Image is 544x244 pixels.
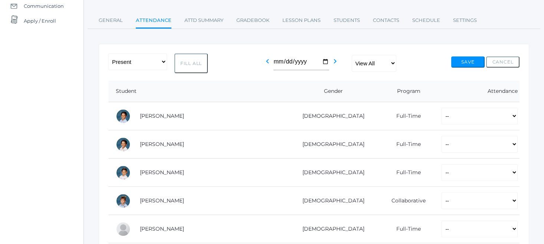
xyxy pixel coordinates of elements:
button: Fill All [174,53,208,73]
button: Save [451,56,485,68]
i: chevron_right [331,57,340,66]
td: [DEMOGRAPHIC_DATA] [284,187,377,215]
div: Dominic Abrea [116,109,131,124]
a: General [99,13,123,28]
th: Gender [284,81,377,102]
a: Gradebook [236,13,269,28]
a: Students [334,13,360,28]
span: Apply / Enroll [24,13,56,28]
td: Full-Time [377,102,434,130]
a: [PERSON_NAME] [140,197,184,204]
a: Attd Summary [184,13,223,28]
td: [DEMOGRAPHIC_DATA] [284,159,377,187]
td: Collaborative [377,187,434,215]
a: [PERSON_NAME] [140,169,184,176]
th: Program [377,81,434,102]
a: [PERSON_NAME] [140,225,184,232]
a: chevron_left [263,60,272,67]
a: chevron_right [331,60,340,67]
a: [PERSON_NAME] [140,141,184,147]
a: Attendance [136,13,171,29]
div: Grayson Abrea [116,137,131,152]
button: Cancel [486,56,520,68]
a: Settings [453,13,477,28]
td: [DEMOGRAPHIC_DATA] [284,102,377,130]
th: Student [108,81,284,102]
i: chevron_left [263,57,272,66]
a: [PERSON_NAME] [140,113,184,119]
div: Owen Bernardez [116,165,131,180]
a: Lesson Plans [282,13,321,28]
td: Full-Time [377,130,434,159]
td: [DEMOGRAPHIC_DATA] [284,215,377,243]
td: Full-Time [377,159,434,187]
td: Full-Time [377,215,434,243]
div: Obadiah Bradley [116,193,131,208]
th: Attendance [434,81,520,102]
div: Chloé Noëlle Cope [116,222,131,237]
a: Contacts [373,13,399,28]
td: [DEMOGRAPHIC_DATA] [284,130,377,159]
a: Schedule [412,13,440,28]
